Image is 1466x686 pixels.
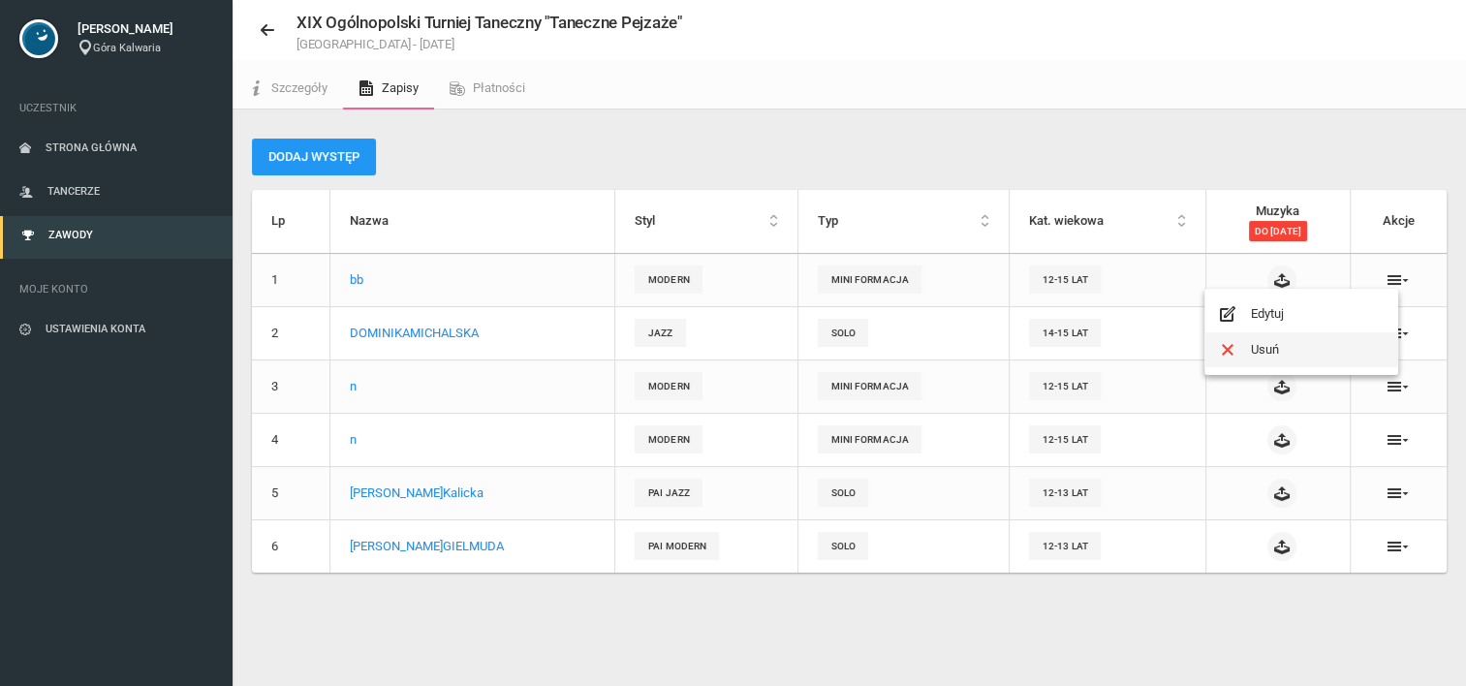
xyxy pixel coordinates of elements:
span: Zawody [48,229,93,241]
span: XIX Ogólnopolski Turniej Taneczny "Taneczne Pejzaże" [296,13,682,32]
th: Styl [615,190,797,253]
span: Strona główna [46,141,137,154]
span: 12-13 lat [1029,532,1101,560]
p: DOMINIKA MICHALSKA [350,324,595,343]
a: Płatności [434,67,541,109]
th: Akcje [1350,190,1447,253]
th: Typ [797,190,1009,253]
p: [PERSON_NAME] Kalicka [350,483,595,503]
span: mini formacja [818,265,921,294]
span: solo [818,319,868,347]
span: PAI modern [635,532,719,560]
span: 12-15 lat [1029,265,1101,294]
span: Płatności [473,80,525,95]
span: Uczestnik [19,99,213,118]
th: Kat. wiekowa [1009,190,1205,253]
span: 12-13 lat [1029,479,1101,507]
span: Modern [635,425,702,453]
td: 6 [252,519,329,573]
a: Usuń [1204,332,1398,367]
div: n [350,377,595,396]
small: [GEOGRAPHIC_DATA] - [DATE] [296,38,682,50]
span: [PERSON_NAME] [78,19,213,39]
th: Lp [252,190,329,253]
span: Jazz [635,319,685,347]
span: Modern [635,372,702,400]
td: 5 [252,466,329,519]
div: Góra Kalwaria [78,41,213,57]
p: [PERSON_NAME] GIELMUDA [350,537,595,556]
span: solo [818,479,868,507]
span: 14-15 lat [1029,319,1101,347]
span: 12-15 lat [1029,372,1101,400]
td: 3 [252,359,329,413]
div: n [350,430,595,450]
span: solo [818,532,868,560]
span: Moje konto [19,280,213,299]
a: Szczegóły [233,67,343,109]
span: 12-15 lat [1029,425,1101,453]
th: Nazwa [329,190,614,253]
img: svg [19,19,58,58]
th: Muzyka [1205,190,1350,253]
span: PAI Jazz [635,479,702,507]
span: do [DATE] [1249,221,1307,240]
a: Zapisy [343,67,434,109]
span: Modern [635,265,702,294]
span: Zapisy [382,80,419,95]
td: 4 [252,413,329,466]
span: Szczegóły [271,80,328,95]
span: mini formacja [818,372,921,400]
span: Ustawienia konta [46,323,145,335]
span: Tancerze [47,185,100,198]
td: 2 [252,306,329,359]
a: Edytuj [1204,296,1398,331]
span: mini formacja [818,425,921,453]
td: 1 [252,253,329,306]
button: Dodaj występ [252,139,376,175]
div: bb [350,270,595,290]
